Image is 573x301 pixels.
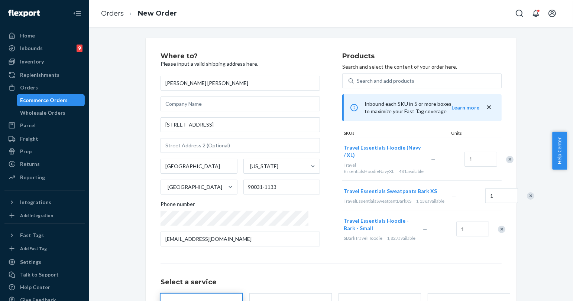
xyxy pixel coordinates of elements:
[527,192,534,200] div: Remove Item
[4,30,85,42] a: Home
[168,183,222,191] div: [GEOGRAPHIC_DATA]
[20,109,66,117] div: Wholesale Orders
[161,232,320,246] input: Email (Only Required for International)
[20,84,38,91] div: Orders
[387,235,415,241] span: 1,827 available
[451,104,479,111] button: Learn more
[20,199,51,206] div: Integrations
[20,122,36,129] div: Parcel
[4,120,85,131] a: Parcel
[344,198,411,204] span: TravelEssentialsSweatpantBarkXS
[161,60,320,68] p: Please input a valid shipping address here.
[452,193,456,199] span: —
[456,222,489,236] input: Quantity
[344,188,437,194] span: Travel Essentials Sweatpants Bark XS
[4,82,85,94] a: Orders
[416,198,444,204] span: 1,136 available
[342,130,450,138] div: SKUs
[4,256,85,268] a: Settings
[498,226,505,233] div: Remove Item
[20,96,68,104] div: Ecommerce Orders
[138,9,177,17] a: New Order
[17,107,85,119] a: Wholesale Orders
[4,211,85,220] a: Add Integration
[342,53,502,60] h2: Products
[20,245,47,252] div: Add Fast Tag
[4,42,85,54] a: Inbounds9
[95,3,183,24] ol: breadcrumbs
[357,77,414,85] div: Search and add products
[4,229,85,241] button: Fast Tags
[20,71,59,79] div: Replenishments
[4,171,85,183] a: Reporting
[161,200,195,211] span: Phone number
[4,269,85,281] a: Talk to Support
[344,217,409,231] span: Travel Essentials Hoodie - Bark - Small
[20,212,53,219] div: Add Integration
[20,32,35,39] div: Home
[4,158,85,170] a: Returns
[431,156,436,162] span: —
[485,104,493,111] button: close
[4,145,85,157] a: Prep
[20,271,59,278] div: Talk to Support
[250,163,279,170] div: [US_STATE]
[344,162,394,174] span: Travel EssentialsHoodieNavyXL
[161,76,320,91] input: First & Last Name
[161,138,320,153] input: Street Address 2 (Optional)
[528,6,543,21] button: Open notifications
[342,63,502,71] p: Search and select the content of your order here.
[161,117,320,132] input: Street Address
[464,152,497,167] input: Quantity
[70,6,85,21] button: Close Navigation
[20,284,50,291] div: Help Center
[243,180,320,194] input: ZIP Code
[4,196,85,208] button: Integrations
[77,45,82,52] div: 9
[4,133,85,145] a: Freight
[4,56,85,68] a: Inventory
[161,279,502,286] h1: Select a service
[4,244,85,253] a: Add Fast Tag
[161,96,320,111] input: Company Name
[512,6,527,21] button: Open Search Box
[450,130,483,138] div: Units
[344,217,414,232] button: Travel Essentials Hoodie - Bark - Small
[4,69,85,81] a: Replenishments
[4,281,85,293] a: Help Center
[344,235,382,241] span: SBarkTravelHoodie
[8,10,40,17] img: Flexport logo
[20,148,32,155] div: Prep
[344,144,421,158] span: Travel Essentials Hoodie (Navy / XL)
[423,226,427,232] span: —
[20,258,41,266] div: Settings
[20,45,43,52] div: Inbounds
[552,132,567,170] button: Help Center
[20,135,38,143] div: Freight
[399,169,424,174] span: 481 available
[101,9,124,17] a: Orders
[485,188,518,203] input: Quantity
[161,159,237,174] input: City
[20,174,45,181] div: Reporting
[20,160,40,168] div: Returns
[167,183,168,191] input: [GEOGRAPHIC_DATA]
[17,94,85,106] a: Ecommerce Orders
[342,94,502,121] div: Inbound each SKU in 5 or more boxes to maximize your Fast Tag coverage
[344,144,422,159] button: Travel Essentials Hoodie (Navy / XL)
[344,187,437,195] button: Travel Essentials Sweatpants Bark XS
[20,232,44,239] div: Fast Tags
[506,156,514,163] div: Remove Item
[545,6,560,21] button: Open account menu
[20,58,44,65] div: Inventory
[161,53,320,60] h2: Where to?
